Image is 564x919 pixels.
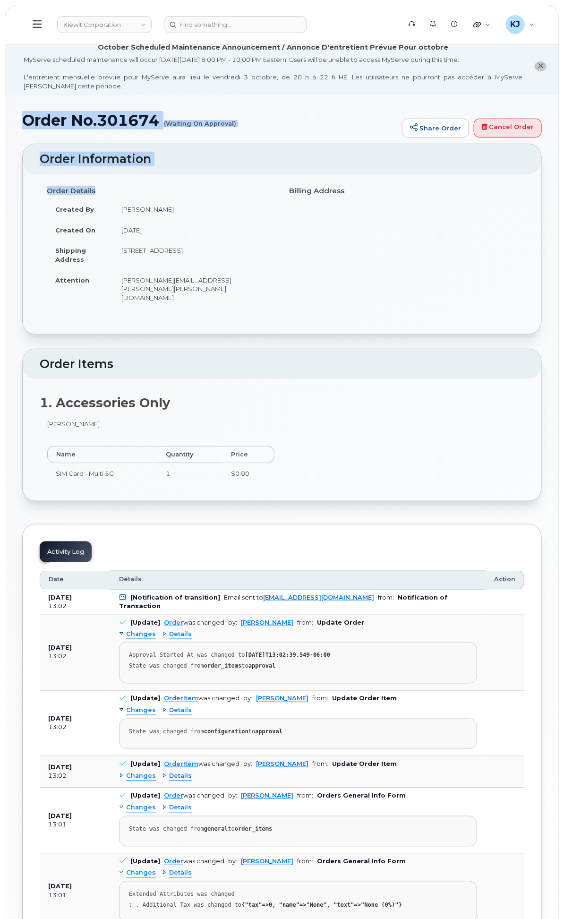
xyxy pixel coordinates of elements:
[243,761,252,768] span: by:
[297,858,313,865] span: from:
[164,858,224,865] div: was changed
[48,594,72,601] b: [DATE]
[486,571,524,590] th: Action
[48,821,102,829] div: 13:01
[40,395,170,411] strong: 1. Accessories Only
[224,594,374,601] div: Email sent to
[248,663,276,670] strong: approval
[164,858,183,865] a: Order
[164,761,239,768] div: was changed
[49,575,64,584] span: Date
[126,706,156,715] span: Changes
[228,792,237,799] span: by:
[113,220,275,240] td: [DATE]
[164,619,183,626] a: Order
[48,715,72,722] b: [DATE]
[297,792,313,799] span: from:
[55,226,95,234] strong: Created On
[317,619,364,626] b: Update Order
[98,43,448,52] div: October Scheduled Maintenance Announcement / Annonce D'entretient Prévue Pour octobre
[129,729,467,736] div: State was changed from to
[129,902,467,909] div: : . Additional Tax was changed to
[130,619,160,626] b: [Update]
[113,270,275,308] td: [PERSON_NAME][EMAIL_ADDRESS][PERSON_NAME][PERSON_NAME][DOMAIN_NAME]
[55,247,86,263] strong: Shipping Address
[228,619,237,626] span: by:
[204,826,228,833] strong: general
[241,619,293,626] a: [PERSON_NAME]
[40,420,282,492] div: [PERSON_NAME]
[228,858,237,865] span: by:
[130,695,160,702] b: [Update]
[48,892,102,900] div: 13:01
[169,772,192,781] span: Details
[317,792,406,799] b: Orders General Info Form
[47,187,275,195] h4: Order Details
[48,644,72,652] b: [DATE]
[378,594,394,601] span: from:
[48,653,102,661] div: 13:02
[164,761,198,768] a: OrderItem
[256,761,308,768] a: [PERSON_NAME]
[169,869,192,878] span: Details
[48,772,102,781] div: 13:02
[312,761,328,768] span: from:
[243,695,252,702] span: by:
[130,792,160,799] b: [Update]
[317,858,406,865] b: Orders General Info Form
[332,761,397,768] b: Update Order Item
[263,594,374,601] a: [EMAIL_ADDRESS][DOMAIN_NAME]
[126,772,156,781] span: Changes
[129,891,467,898] div: Extended Attributes was changed
[126,804,156,813] span: Changes
[129,652,467,659] div: Approval Started At was changed to
[222,463,274,484] td: $0.00
[164,619,224,626] div: was changed
[48,764,72,771] b: [DATE]
[312,695,328,702] span: from:
[164,695,198,702] a: OrderItem
[24,55,522,90] div: MyServe scheduled maintenance will occur [DATE][DATE] 8:00 PM - 10:00 PM Eastern. Users will be u...
[48,723,102,732] div: 13:02
[119,575,142,584] span: Details
[48,813,72,820] b: [DATE]
[164,695,239,702] div: was changed
[241,792,293,799] a: [PERSON_NAME]
[47,446,157,463] th: Name
[255,729,282,735] strong: approval
[55,276,89,284] strong: Attention
[113,240,275,269] td: [STREET_ADDRESS]
[245,652,331,659] strong: [DATE]T13:02:39.549-06:00
[40,153,524,166] h2: Order Information
[204,729,248,735] strong: configuration
[130,594,220,601] b: [Notification of transition]
[222,446,274,463] th: Price
[523,878,557,912] iframe: Messenger Launcher
[169,804,192,813] span: Details
[164,112,236,127] small: (Waiting On Approval)
[47,463,157,484] td: SIM Card - Multi 5G
[241,902,402,909] strong: {"tax"=>0, "name"=>"None", "text"=>"None (0%)"}
[55,206,94,213] strong: Created By
[235,826,272,833] strong: order_items
[164,792,224,799] div: was changed
[129,663,467,670] div: State was changed from to
[48,883,72,890] b: [DATE]
[332,695,397,702] b: Update Order Item
[157,463,222,484] td: 1
[113,199,275,220] td: [PERSON_NAME]
[130,761,160,768] b: [Update]
[129,826,467,833] div: State was changed from to
[126,869,156,878] span: Changes
[297,619,313,626] span: from:
[474,119,542,137] a: Cancel Order
[157,446,222,463] th: Quantity
[204,663,241,670] strong: order_items
[48,602,102,610] div: 13:02
[164,792,183,799] a: Order
[126,630,156,639] span: Changes
[130,858,160,865] b: [Update]
[40,358,524,371] h2: Order Items
[289,187,517,195] h4: Billing Address
[256,695,308,702] a: [PERSON_NAME]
